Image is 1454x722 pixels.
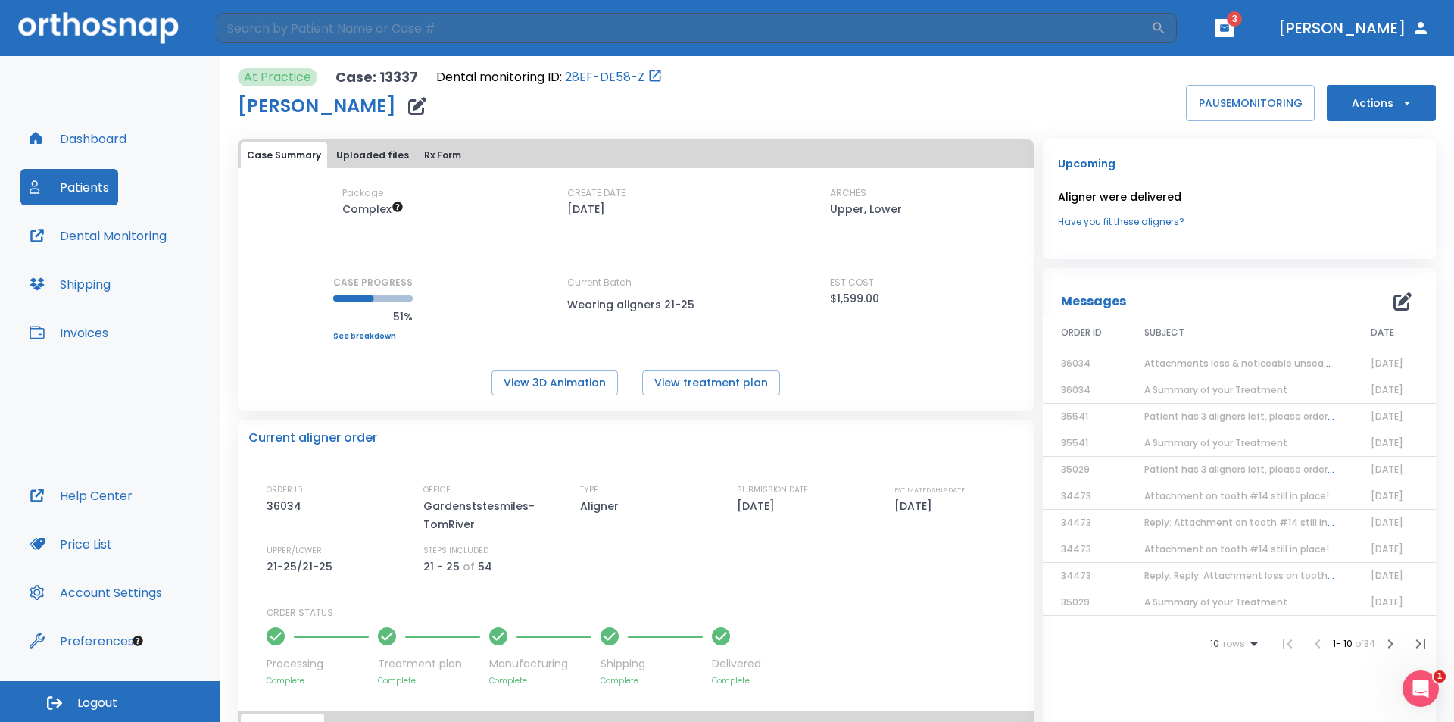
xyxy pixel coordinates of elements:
span: of 34 [1355,637,1375,650]
span: [DATE] [1371,569,1403,582]
p: of [463,558,475,576]
button: Price List [20,526,121,562]
span: [DATE] [1371,436,1403,449]
span: 1 - 10 [1333,637,1355,650]
span: 35029 [1061,595,1090,608]
p: Complete [601,675,703,686]
p: Treatment plan [378,656,480,672]
p: Gardenststesmiles-TomRiver [423,497,552,533]
p: ORDER STATUS [267,606,1023,620]
span: Up to 50 Steps (100 aligners) [342,202,404,217]
span: 35029 [1061,463,1090,476]
span: [DATE] [1371,595,1403,608]
div: Tooltip anchor [131,634,145,648]
p: Complete [712,675,761,686]
p: CREATE DATE [567,186,626,200]
p: Wearing aligners 21-25 [567,295,704,314]
span: [DATE] [1371,542,1403,555]
span: Attachment on tooth #14 still in place! [1144,489,1329,502]
p: Current Batch [567,276,704,289]
span: [DATE] [1371,357,1403,370]
p: At Practice [244,68,311,86]
iframe: Intercom live chat [1403,670,1439,707]
a: See breakdown [333,332,413,341]
button: PAUSEMONITORING [1186,85,1315,121]
p: Complete [378,675,480,686]
p: Dental monitoring ID: [436,68,562,86]
span: Reply: Attachment on tooth #14 still in place! [1144,516,1359,529]
div: Open patient in dental monitoring portal [436,68,663,86]
button: Patients [20,169,118,205]
span: Patient has 3 aligners left, please order next set! [1144,463,1372,476]
span: [DATE] [1371,489,1403,502]
p: Case: 13337 [335,68,418,86]
button: [PERSON_NAME] [1272,14,1436,42]
span: Attachments loss & noticeable unseats on teeth #2 & #15 [1144,357,1424,370]
span: Attachment on tooth #14 still in place! [1144,542,1329,555]
span: rows [1219,639,1245,649]
p: Complete [489,675,591,686]
span: Logout [77,695,117,711]
button: Help Center [20,477,142,514]
span: 34473 [1061,489,1091,502]
p: OFFICE [423,483,451,497]
span: 34473 [1061,542,1091,555]
p: Delivered [712,656,761,672]
h1: [PERSON_NAME] [238,97,396,115]
p: TYPE [580,483,598,497]
button: Account Settings [20,574,171,611]
p: ESTIMATED SHIP DATE [894,483,965,497]
span: Reply: Reply: Attachment loss on tooth #14 [1144,569,1349,582]
p: Aligner were delivered [1058,188,1421,206]
p: [DATE] [567,200,605,218]
p: Shipping [601,656,703,672]
span: Patient has 3 aligners left, please order next set! [1144,410,1372,423]
p: Processing [267,656,369,672]
a: Shipping [20,266,120,302]
a: Dental Monitoring [20,217,176,254]
p: Complete [267,675,369,686]
button: Rx Form [418,142,467,168]
span: 10 [1210,639,1219,649]
p: 51% [333,308,413,326]
p: Upcoming [1058,155,1421,173]
a: Preferences [20,623,143,659]
p: Manufacturing [489,656,591,672]
p: 21 - 25 [423,558,460,576]
span: A Summary of your Treatment [1144,383,1287,396]
p: [DATE] [737,497,780,515]
span: SUBJECT [1144,326,1184,339]
button: Uploaded files [330,142,415,168]
button: View treatment plan [642,370,780,395]
span: 36034 [1061,383,1090,396]
p: SUBMISSION DATE [737,483,808,497]
button: View 3D Animation [491,370,618,395]
a: Have you fit these aligners? [1058,215,1421,229]
span: 34473 [1061,516,1091,529]
p: ORDER ID [267,483,302,497]
span: 35541 [1061,410,1088,423]
p: Current aligner order [248,429,377,447]
span: [DATE] [1371,463,1403,476]
a: 28EF-DE58-Z [565,68,644,86]
p: ARCHES [830,186,866,200]
input: Search by Patient Name or Case # [217,13,1151,43]
p: $1,599.00 [830,289,879,308]
img: Orthosnap [18,12,179,43]
span: [DATE] [1371,516,1403,529]
p: CASE PROGRESS [333,276,413,289]
span: [DATE] [1371,383,1403,396]
button: Actions [1327,85,1436,121]
p: Aligner [580,497,624,515]
span: [DATE] [1371,410,1403,423]
span: ORDER ID [1061,326,1102,339]
span: 36034 [1061,357,1090,370]
div: tabs [241,142,1031,168]
p: [DATE] [894,497,938,515]
span: 3 [1227,11,1242,27]
p: STEPS INCLUDED [423,544,488,558]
